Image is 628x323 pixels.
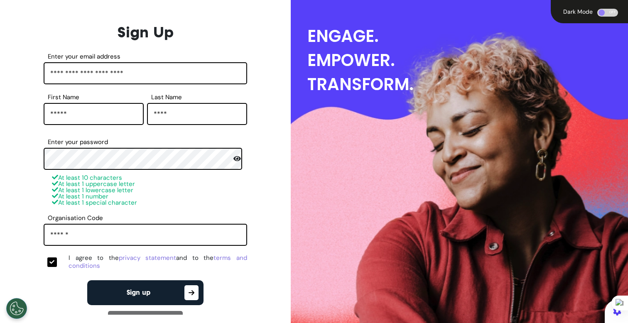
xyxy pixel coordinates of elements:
[69,254,247,270] a: terms and conditions
[44,21,247,44] div: Sign Up
[147,95,247,100] label: Last Name
[87,280,204,305] button: Sign up
[52,192,108,201] span: At least 1 number
[52,198,137,207] span: At least 1 special character
[597,9,618,17] div: OFF
[6,298,27,319] button: Open Preferences
[44,215,247,220] label: Organisation Code
[44,95,144,100] label: First Name
[52,174,122,182] span: At least 10 characters
[561,9,595,15] div: Dark Mode
[307,72,628,96] div: TRANSFORM.
[44,54,247,59] label: Enter your email address
[119,254,177,262] a: privacy statement
[307,48,628,72] div: EMPOWER.
[69,254,247,270] div: I agree to the and to the
[127,289,150,296] span: Sign up
[52,186,133,194] span: At least 1 lowercase letter
[52,180,135,188] span: At least 1 uppercase letter
[307,24,628,48] div: ENGAGE.
[44,139,247,144] label: Enter your password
